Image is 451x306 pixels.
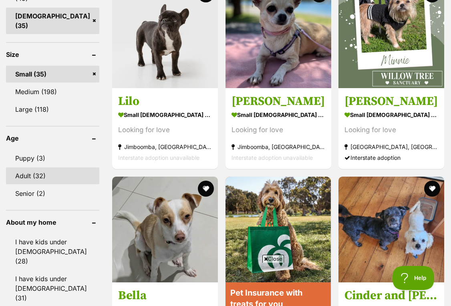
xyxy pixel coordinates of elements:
[232,94,325,109] h3: [PERSON_NAME]
[6,101,99,118] a: Large (118)
[6,234,99,270] a: I have kids under [DEMOGRAPHIC_DATA] (28)
[6,135,99,142] header: Age
[424,181,440,197] button: favourite
[198,181,214,197] button: favourite
[118,154,199,161] span: Interstate adoption unavailable
[6,8,99,34] a: [DEMOGRAPHIC_DATA] (35)
[232,125,325,135] div: Looking for love
[118,109,212,121] strong: small [DEMOGRAPHIC_DATA] Dog
[232,154,313,161] span: Interstate adoption unavailable
[118,141,212,152] strong: Jimboomba, [GEOGRAPHIC_DATA]
[6,66,99,83] a: Small (35)
[344,152,438,163] div: Interstate adoption
[123,1,127,6] img: adchoices.png
[118,125,212,135] div: Looking for love
[344,109,438,121] strong: small [DEMOGRAPHIC_DATA] Dog
[344,94,438,109] h3: [PERSON_NAME]
[6,51,99,58] header: Size
[344,288,438,303] h3: Cinder and [PERSON_NAME]
[6,185,99,202] a: Senior (2)
[80,266,371,302] iframe: Advertisement
[338,177,444,282] img: Cinder and AJ - Maltese x Shih Tzu Dog
[6,83,99,100] a: Medium (198)
[232,109,325,121] strong: small [DEMOGRAPHIC_DATA] Dog
[344,141,438,152] strong: [GEOGRAPHIC_DATA], [GEOGRAPHIC_DATA]
[112,88,218,169] a: Lilo small [DEMOGRAPHIC_DATA] Dog Looking for love Jimboomba, [GEOGRAPHIC_DATA] Interstate adopti...
[232,141,325,152] strong: Jimboomba, [GEOGRAPHIC_DATA]
[344,125,438,135] div: Looking for love
[112,177,218,282] img: Bella - Fox Terrier Dog
[6,219,99,226] header: About my home
[393,266,435,290] iframe: Help Scout Beacon - Open
[225,88,331,169] a: [PERSON_NAME] small [DEMOGRAPHIC_DATA] Dog Looking for love Jimboomba, [GEOGRAPHIC_DATA] Intersta...
[262,255,284,263] span: Close
[338,88,444,169] a: [PERSON_NAME] small [DEMOGRAPHIC_DATA] Dog Looking for love [GEOGRAPHIC_DATA], [GEOGRAPHIC_DATA] ...
[6,150,99,167] a: Puppy (3)
[6,167,99,184] a: Adult (32)
[118,94,212,109] h3: Lilo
